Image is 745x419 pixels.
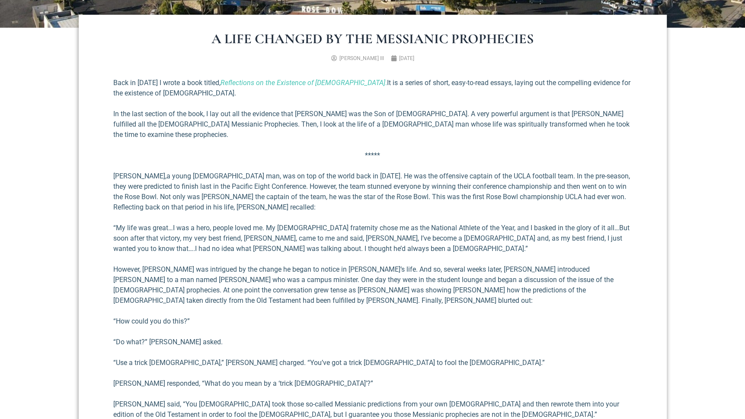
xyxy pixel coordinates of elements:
p: Back in [DATE] I wrote a book titled, It is a series of short, easy-to-read essays, laying out th... [113,78,632,98]
p: In the last section of the book, I lay out all the evidence that [PERSON_NAME] was the Son of [DE... [113,109,632,140]
time: [DATE] [399,55,414,61]
p: However, [PERSON_NAME] was intrigued by the change he began to notice in [PERSON_NAME]’s life. An... [113,264,632,306]
a: [DATE] [391,54,414,62]
h1: A Life Changed by the Messianic Prophecies [113,32,632,46]
a: [PERSON_NAME], [113,172,166,180]
em: Reflections on the Existence of [DEMOGRAPHIC_DATA] [221,79,385,87]
p: a young [DEMOGRAPHIC_DATA] man, was on top of the world back in [DATE]. He was the offensive capt... [113,171,632,213]
p: “Use a trick [DEMOGRAPHIC_DATA],” [PERSON_NAME] charged. “You’ve got a trick [DEMOGRAPHIC_DATA] t... [113,358,632,368]
a: Reflections on the Existence of [DEMOGRAPHIC_DATA]. [221,79,387,87]
p: [PERSON_NAME] responded, “What do you mean by a ‘trick [DEMOGRAPHIC_DATA]’?” [113,378,632,389]
p: “My life was great…I was a hero, people loved me. My [DEMOGRAPHIC_DATA] fraternity chose me as th... [113,223,632,254]
span: [PERSON_NAME] III [339,55,384,61]
p: “How could you do this?” [113,316,632,327]
p: “Do what?” [PERSON_NAME] asked. [113,337,632,347]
